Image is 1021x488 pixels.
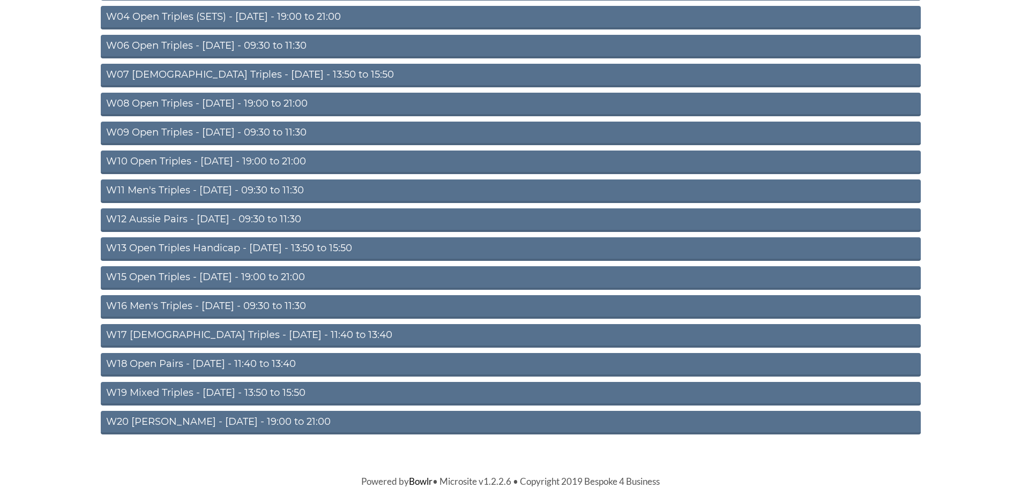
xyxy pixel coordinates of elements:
span: Powered by • Microsite v1.2.2.6 • Copyright 2019 Bespoke 4 Business [361,476,660,487]
a: W15 Open Triples - [DATE] - 19:00 to 21:00 [101,266,921,290]
a: W18 Open Pairs - [DATE] - 11:40 to 13:40 [101,353,921,377]
a: W16 Men's Triples - [DATE] - 09:30 to 11:30 [101,295,921,319]
a: W10 Open Triples - [DATE] - 19:00 to 21:00 [101,151,921,174]
a: W17 [DEMOGRAPHIC_DATA] Triples - [DATE] - 11:40 to 13:40 [101,324,921,348]
a: W12 Aussie Pairs - [DATE] - 09:30 to 11:30 [101,208,921,232]
a: W20 [PERSON_NAME] - [DATE] - 19:00 to 21:00 [101,411,921,434]
a: W11 Men's Triples - [DATE] - 09:30 to 11:30 [101,179,921,203]
a: W19 Mixed Triples - [DATE] - 13:50 to 15:50 [101,382,921,406]
a: W09 Open Triples - [DATE] - 09:30 to 11:30 [101,122,921,145]
a: W07 [DEMOGRAPHIC_DATA] Triples - [DATE] - 13:50 to 15:50 [101,64,921,87]
a: W04 Open Triples (SETS) - [DATE] - 19:00 to 21:00 [101,6,921,29]
a: Bowlr [409,476,433,487]
a: W06 Open Triples - [DATE] - 09:30 to 11:30 [101,35,921,58]
a: W13 Open Triples Handicap - [DATE] - 13:50 to 15:50 [101,237,921,261]
a: W08 Open Triples - [DATE] - 19:00 to 21:00 [101,93,921,116]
